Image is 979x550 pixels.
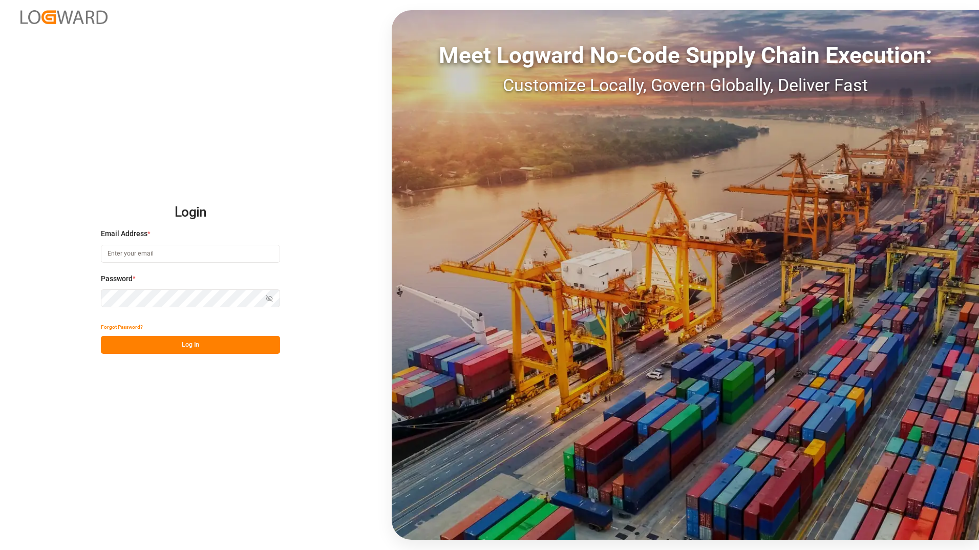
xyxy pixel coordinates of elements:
[392,72,979,98] div: Customize Locally, Govern Globally, Deliver Fast
[101,228,147,239] span: Email Address
[101,336,280,354] button: Log In
[20,10,108,24] img: Logward_new_orange.png
[392,38,979,72] div: Meet Logward No-Code Supply Chain Execution:
[101,318,143,336] button: Forgot Password?
[101,273,133,284] span: Password
[101,245,280,263] input: Enter your email
[101,196,280,229] h2: Login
